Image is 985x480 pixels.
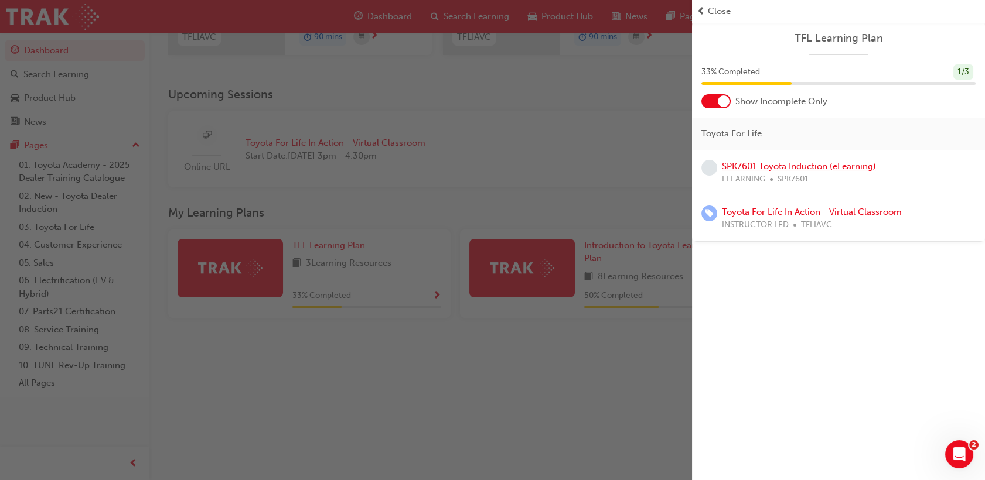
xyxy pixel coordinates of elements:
[722,218,789,232] span: INSTRUCTOR LED
[945,440,973,468] iframe: Intercom live chat
[701,66,760,79] span: 33 % Completed
[722,207,902,217] a: Toyota For Life In Action - Virtual Classroom
[701,160,717,176] span: learningRecordVerb_NONE-icon
[701,205,717,221] span: learningRecordVerb_ENROLL-icon
[969,440,979,450] span: 2
[722,173,765,186] span: ELEARNING
[801,218,832,232] span: TFLIAVC
[697,5,980,18] button: prev-iconClose
[953,64,973,80] div: 1 / 3
[701,32,976,45] a: TFL Learning Plan
[701,127,762,140] span: Toyota For Life
[722,161,876,172] a: SPK7601 Toyota Induction (eLearning)
[697,5,705,18] span: prev-icon
[778,173,809,186] span: SPK7601
[735,95,827,108] span: Show Incomplete Only
[708,5,731,18] span: Close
